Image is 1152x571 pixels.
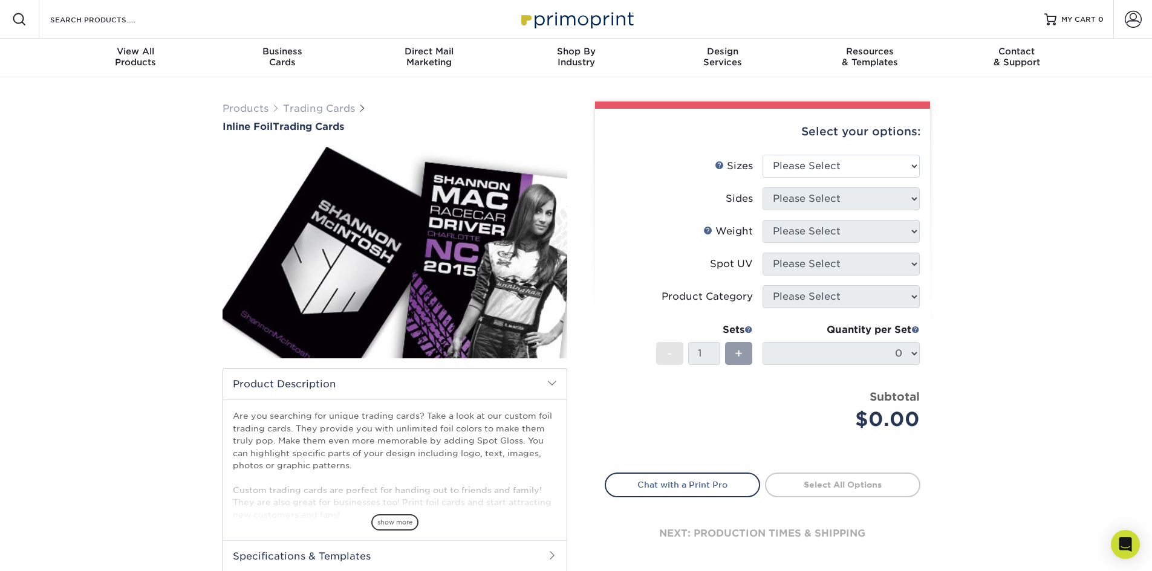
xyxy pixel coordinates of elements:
[662,289,753,304] div: Product Category
[223,369,567,399] h2: Product Description
[356,39,503,77] a: Direct MailMarketing
[649,39,796,77] a: DesignServices
[605,497,920,570] div: next: production times & shipping
[667,344,672,363] span: -
[62,39,209,77] a: View AllProducts
[223,121,567,132] h1: Trading Cards
[605,473,760,497] a: Chat with a Print Pro
[223,121,567,132] a: Inline FoilTrading Cards
[209,46,356,57] span: Business
[503,46,649,57] span: Shop By
[703,224,753,239] div: Weight
[516,6,637,32] img: Primoprint
[796,46,943,57] span: Resources
[649,46,796,68] div: Services
[371,514,418,531] span: show more
[796,46,943,68] div: & Templates
[283,103,355,114] a: Trading Cards
[656,323,753,337] div: Sets
[209,39,356,77] a: BusinessCards
[726,192,753,206] div: Sides
[1061,15,1096,25] span: MY CART
[765,473,920,497] a: Select All Options
[223,121,273,132] span: Inline Foil
[763,323,920,337] div: Quantity per Set
[503,39,649,77] a: Shop ByIndustry
[649,46,796,57] span: Design
[62,46,209,68] div: Products
[49,12,167,27] input: SEARCH PRODUCTS.....
[223,134,567,372] img: Inline Foil 01
[943,39,1090,77] a: Contact& Support
[715,159,753,173] div: Sizes
[503,46,649,68] div: Industry
[1111,530,1140,559] div: Open Intercom Messenger
[233,410,557,521] p: Are you searching for unique trading cards? Take a look at our custom foil trading cards. They pr...
[710,257,753,271] div: Spot UV
[870,390,920,403] strong: Subtotal
[772,405,920,434] div: $0.00
[943,46,1090,57] span: Contact
[356,46,503,68] div: Marketing
[1098,15,1104,24] span: 0
[62,46,209,57] span: View All
[209,46,356,68] div: Cards
[943,46,1090,68] div: & Support
[605,109,920,155] div: Select your options:
[735,344,743,363] span: +
[223,103,268,114] a: Products
[796,39,943,77] a: Resources& Templates
[356,46,503,57] span: Direct Mail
